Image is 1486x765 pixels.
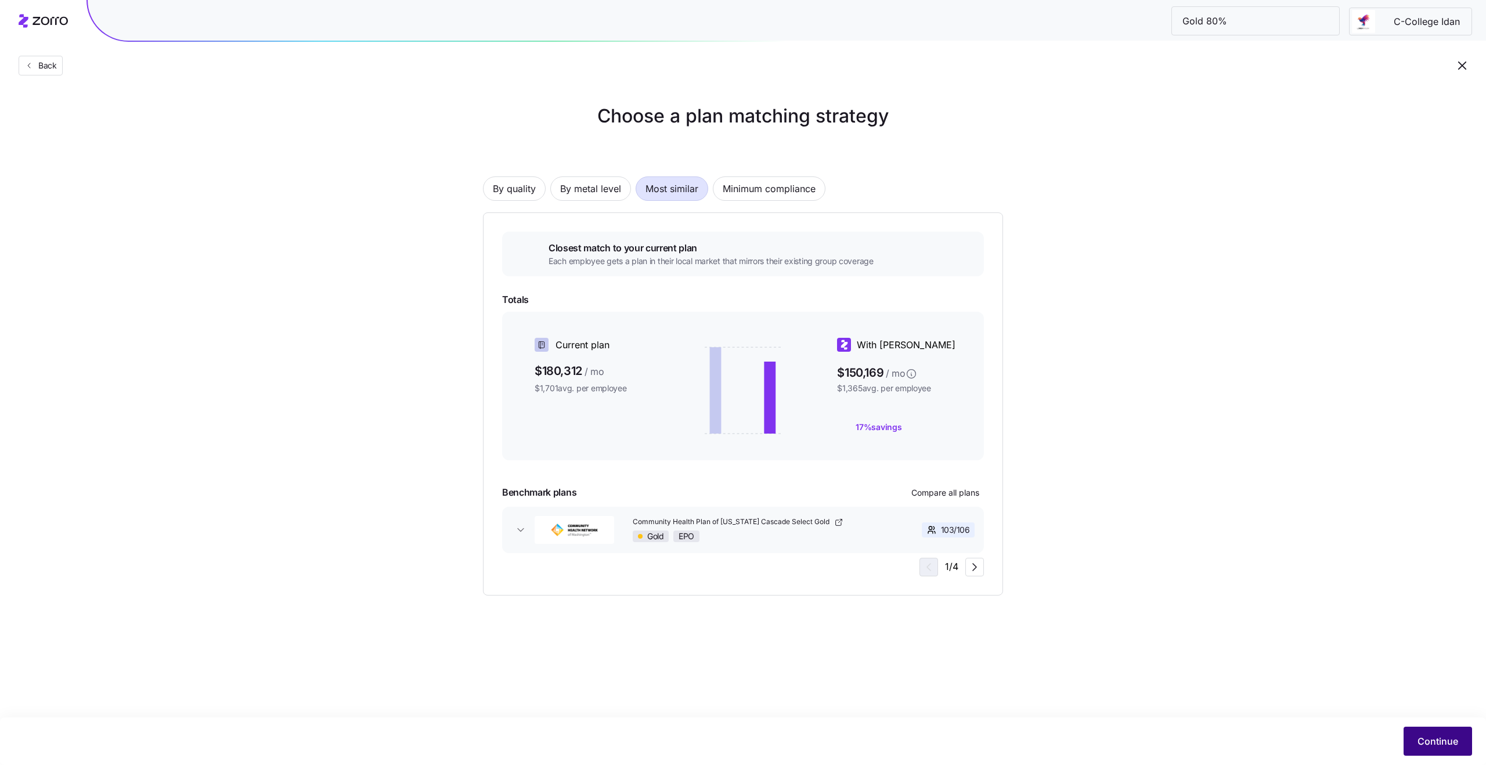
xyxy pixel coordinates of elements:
button: Most similar [636,176,708,201]
span: Continue [1418,734,1458,748]
span: Each employee gets a plan in their local market that mirrors their existing group coverage [549,255,874,267]
span: Minimum compliance [723,177,816,200]
a: Community Health Plan of [US_STATE] Cascade Select Gold [633,517,883,527]
button: Community Health Network of WashingtonCommunity Health Plan of [US_STATE] Cascade Select GoldGold... [502,507,984,553]
span: Most similar [645,177,698,200]
span: C-College Idan [1384,15,1469,29]
span: Back [34,60,57,71]
span: $1,701 avg. per employee [535,382,663,394]
img: Community Health Network of Washington [535,516,614,544]
span: EPO [679,531,694,542]
button: Back [19,56,63,75]
h1: Choose a plan matching strategy [455,102,1031,130]
img: ai-icon.png [837,420,851,434]
img: ai-icon.png [521,241,539,259]
button: Minimum compliance [713,176,825,201]
button: Continue [1404,727,1472,756]
span: Benchmark plans [502,485,576,500]
span: Compare all plans [911,487,979,499]
span: / mo [585,365,604,379]
button: By quality [483,176,546,201]
button: Compare all plans [907,483,984,502]
span: Community Health Plan of [US_STATE] Cascade Select Gold [633,517,832,527]
span: / mo [886,366,906,381]
span: By quality [493,177,536,200]
div: With [PERSON_NAME] [837,338,965,352]
span: Gold [647,531,663,542]
span: $150,169 [837,362,965,380]
button: By metal level [550,176,631,201]
span: Totals [502,293,984,307]
img: Employer logo [1352,10,1375,33]
span: $1,365 avg. per employee [837,382,965,394]
span: Closest match to your current plan [549,241,874,255]
span: $180,312 [535,362,663,380]
span: By metal level [560,177,621,200]
div: 1 / 4 [919,558,984,576]
span: 17% savings [856,421,901,433]
div: Current plan [535,338,663,352]
span: 103 / 106 [941,524,970,536]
